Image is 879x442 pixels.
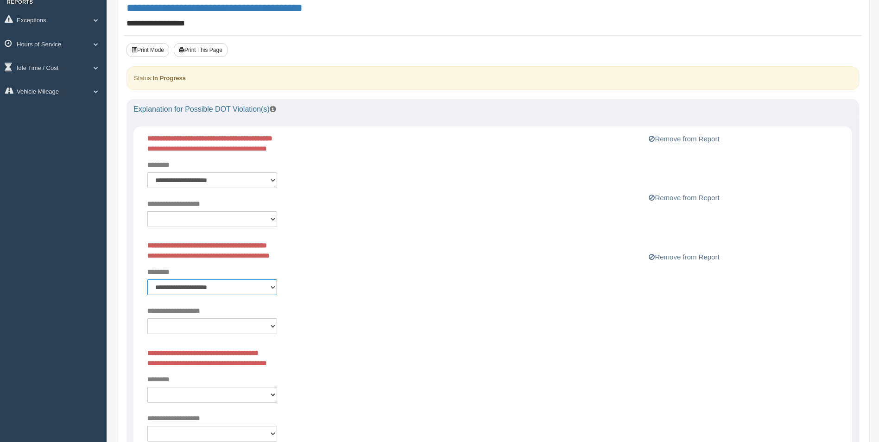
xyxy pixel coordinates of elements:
[646,252,722,263] button: Remove from Report
[174,43,228,57] button: Print This Page
[126,66,859,90] div: Status:
[646,133,722,145] button: Remove from Report
[126,43,169,57] button: Print Mode
[152,75,186,82] strong: In Progress
[126,99,859,120] div: Explanation for Possible DOT Violation(s)
[646,192,722,203] button: Remove from Report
